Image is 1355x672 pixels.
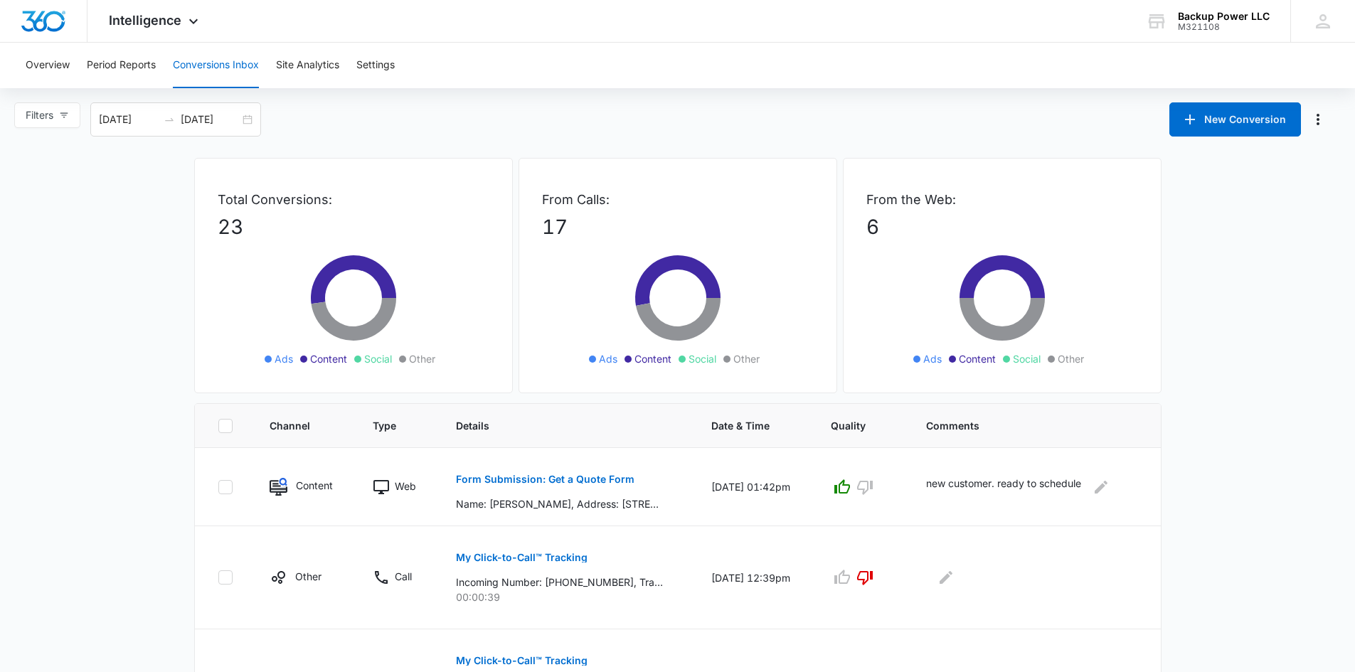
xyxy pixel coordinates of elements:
button: My Click-to-Call™ Tracking [456,540,588,575]
p: Other [295,569,322,584]
span: Filters [26,107,53,123]
p: Call [395,569,412,584]
span: Other [1058,351,1084,366]
p: Content [296,478,333,493]
span: Other [409,351,435,366]
p: From the Web: [866,190,1138,209]
p: 23 [218,212,489,242]
button: Form Submission: Get a Quote Form [456,462,634,496]
input: Start date [99,112,158,127]
span: Comments [926,418,1117,433]
span: Content [634,351,671,366]
span: Quality [831,418,871,433]
button: Filters [14,102,80,128]
span: Social [689,351,716,366]
input: End date [181,112,240,127]
span: Ads [599,351,617,366]
button: Edit Comments [1090,476,1112,498]
button: Overview [26,43,70,88]
button: Conversions Inbox [173,43,259,88]
p: Web [395,479,416,494]
button: Settings [356,43,395,88]
span: Type [373,418,401,433]
span: to [164,114,175,125]
span: Channel [270,418,318,433]
span: Social [1013,351,1041,366]
td: [DATE] 12:39pm [694,526,814,629]
p: Name: [PERSON_NAME], Address: [STREET_ADDRESS][PERSON_NAME], Email: [EMAIL_ADDRESS][DOMAIN_NAME],... [456,496,663,511]
span: Ads [275,351,293,366]
button: New Conversion [1169,102,1301,137]
p: 00:00:39 [456,590,677,604]
button: Edit Comments [935,566,957,589]
div: account id [1178,22,1270,32]
span: Content [959,351,996,366]
span: Date & Time [711,418,776,433]
span: Other [733,351,760,366]
button: Manage Numbers [1307,108,1329,131]
p: My Click-to-Call™ Tracking [456,553,588,562]
button: Site Analytics [276,43,339,88]
p: new customer. ready to schedule [926,476,1081,498]
p: 6 [866,212,1138,242]
p: My Click-to-Call™ Tracking [456,656,588,666]
span: Ads [923,351,942,366]
p: Form Submission: Get a Quote Form [456,474,634,484]
p: 17 [542,212,814,242]
span: Content [310,351,347,366]
p: From Calls: [542,190,814,209]
span: Social [364,351,392,366]
p: Incoming Number: [PHONE_NUMBER], Tracking Number: [PHONE_NUMBER], Ring To: [PHONE_NUMBER], Caller... [456,575,663,590]
td: [DATE] 01:42pm [694,448,814,526]
p: Total Conversions: [218,190,489,209]
span: Intelligence [109,13,181,28]
span: swap-right [164,114,175,125]
button: Period Reports [87,43,156,88]
span: Details [456,418,657,433]
div: account name [1178,11,1270,22]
